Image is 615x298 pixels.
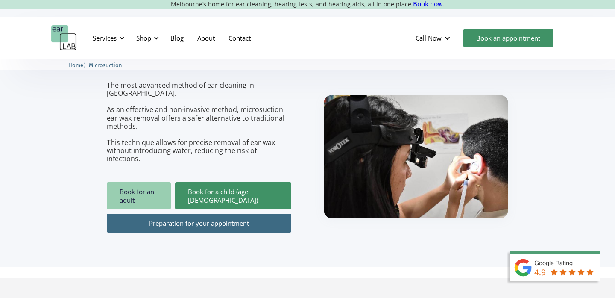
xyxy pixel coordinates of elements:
span: Microsuction [89,62,122,68]
a: Home [68,61,83,69]
div: Call Now [409,25,459,51]
p: The most advanced method of ear cleaning in [GEOGRAPHIC_DATA]. As an effective and non-invasive m... [107,81,291,163]
div: Services [88,25,127,51]
a: Book an appointment [463,29,553,47]
div: Shop [131,25,161,51]
li: 〉 [68,61,89,70]
a: About [190,26,222,50]
a: Blog [164,26,190,50]
a: home [51,25,77,51]
div: Shop [136,34,151,42]
a: Preparation for your appointment [107,214,291,233]
span: Home [68,62,83,68]
a: Book for a child (age [DEMOGRAPHIC_DATA]) [175,182,291,209]
a: Microsuction [89,61,122,69]
img: boy getting ear checked. [324,95,508,218]
a: Contact [222,26,258,50]
div: Call Now [416,34,442,42]
a: Book for an adult [107,182,171,209]
div: Services [93,34,117,42]
h1: Ear Wax Removal [107,15,508,34]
